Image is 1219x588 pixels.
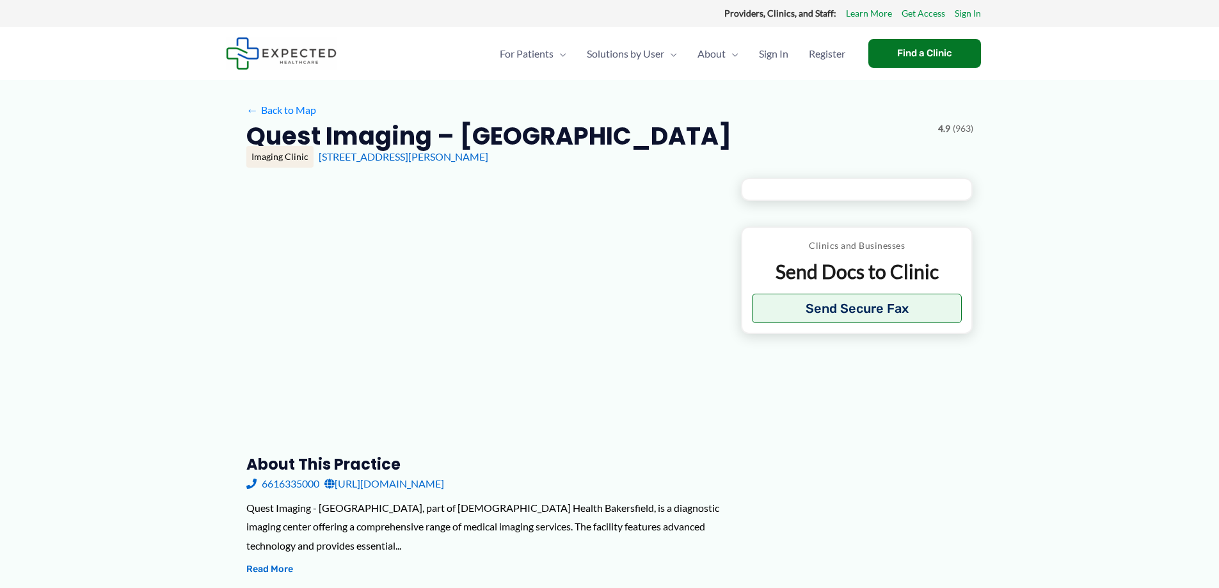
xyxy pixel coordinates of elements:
[246,454,721,474] h3: About this practice
[868,39,981,68] a: Find a Clinic
[246,146,314,168] div: Imaging Clinic
[490,31,856,76] nav: Primary Site Navigation
[246,104,259,116] span: ←
[246,474,319,493] a: 6616335000
[664,31,677,76] span: Menu Toggle
[809,31,845,76] span: Register
[752,259,962,284] p: Send Docs to Clinic
[226,37,337,70] img: Expected Healthcare Logo - side, dark font, small
[752,237,962,254] p: Clinics and Businesses
[246,120,731,152] h2: Quest Imaging – [GEOGRAPHIC_DATA]
[799,31,856,76] a: Register
[587,31,664,76] span: Solutions by User
[724,8,836,19] strong: Providers, Clinics, and Staff:
[319,150,488,163] a: [STREET_ADDRESS][PERSON_NAME]
[938,120,950,137] span: 4.9
[953,120,973,137] span: (963)
[687,31,749,76] a: AboutMenu Toggle
[577,31,687,76] a: Solutions by UserMenu Toggle
[490,31,577,76] a: For PatientsMenu Toggle
[246,562,293,577] button: Read More
[726,31,738,76] span: Menu Toggle
[846,5,892,22] a: Learn More
[697,31,726,76] span: About
[500,31,554,76] span: For Patients
[554,31,566,76] span: Menu Toggle
[759,31,788,76] span: Sign In
[246,100,316,120] a: ←Back to Map
[955,5,981,22] a: Sign In
[902,5,945,22] a: Get Access
[749,31,799,76] a: Sign In
[324,474,444,493] a: [URL][DOMAIN_NAME]
[752,294,962,323] button: Send Secure Fax
[246,498,721,555] div: Quest Imaging - [GEOGRAPHIC_DATA], part of [DEMOGRAPHIC_DATA] Health Bakersfield, is a diagnostic...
